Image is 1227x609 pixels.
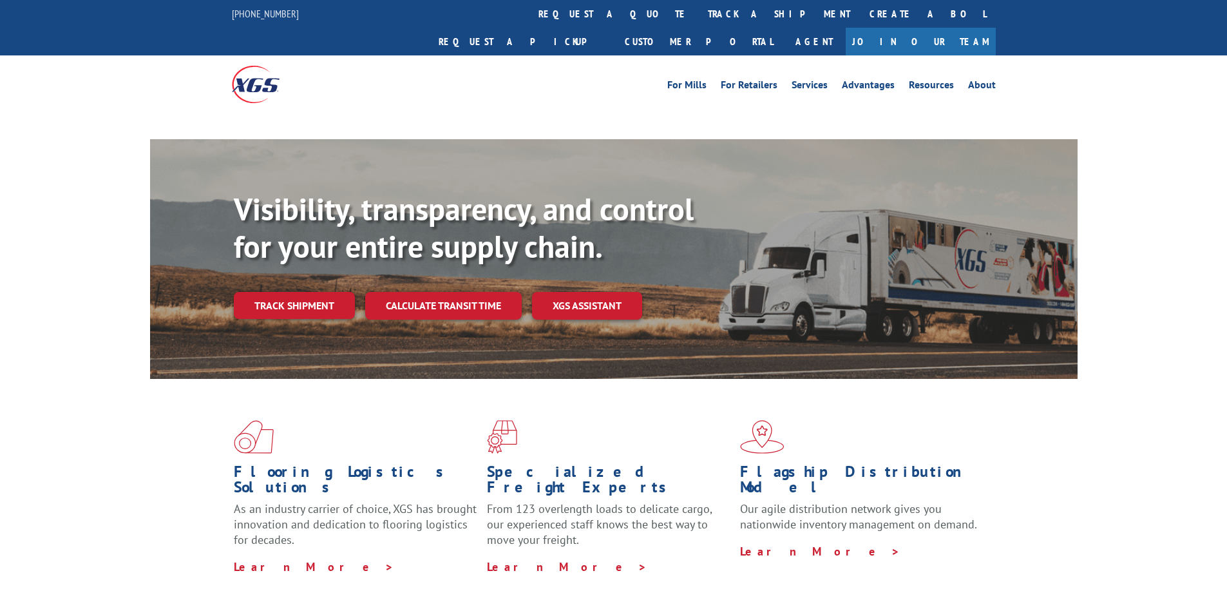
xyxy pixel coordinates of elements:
a: Join Our Team [846,28,996,55]
span: Our agile distribution network gives you nationwide inventory management on demand. [740,501,977,532]
p: From 123 overlength loads to delicate cargo, our experienced staff knows the best way to move you... [487,501,730,559]
a: [PHONE_NUMBER] [232,7,299,20]
h1: Specialized Freight Experts [487,464,730,501]
a: Services [792,80,828,94]
img: xgs-icon-flagship-distribution-model-red [740,420,785,454]
a: Track shipment [234,292,355,319]
a: Agent [783,28,846,55]
a: Advantages [842,80,895,94]
a: Resources [909,80,954,94]
a: Request a pickup [429,28,615,55]
a: Learn More > [487,559,647,574]
a: Learn More > [740,544,900,559]
span: As an industry carrier of choice, XGS has brought innovation and dedication to flooring logistics... [234,501,477,547]
a: For Retailers [721,80,777,94]
a: Calculate transit time [365,292,522,320]
img: xgs-icon-focused-on-flooring-red [487,420,517,454]
a: About [968,80,996,94]
h1: Flagship Distribution Model [740,464,984,501]
h1: Flooring Logistics Solutions [234,464,477,501]
a: For Mills [667,80,707,94]
a: XGS ASSISTANT [532,292,642,320]
img: xgs-icon-total-supply-chain-intelligence-red [234,420,274,454]
a: Learn More > [234,559,394,574]
b: Visibility, transparency, and control for your entire supply chain. [234,189,694,266]
a: Customer Portal [615,28,783,55]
